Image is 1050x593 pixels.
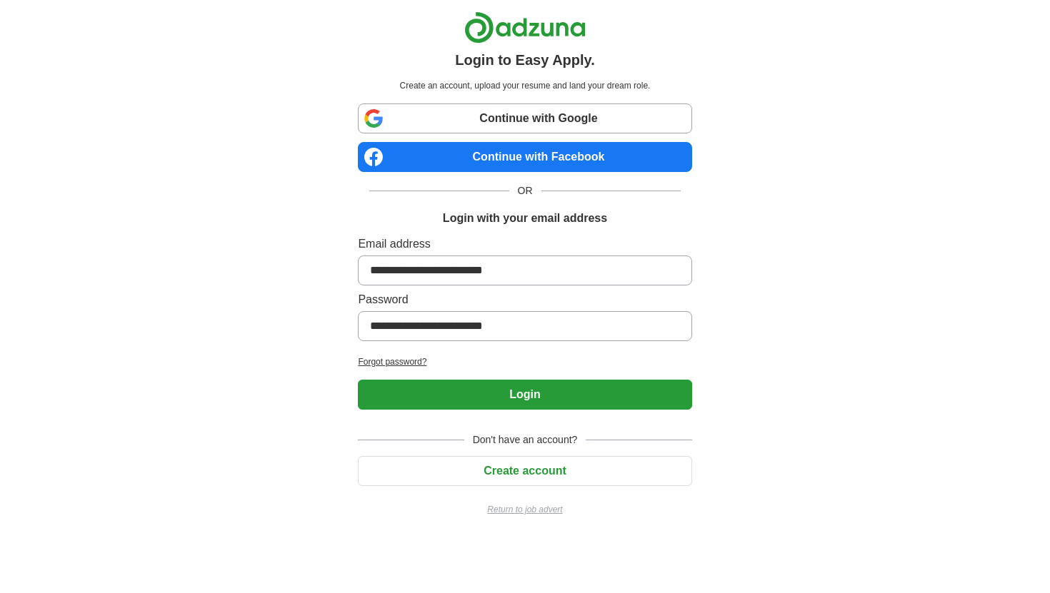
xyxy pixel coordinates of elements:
a: Continue with Facebook [358,142,691,172]
h1: Login with your email address [443,210,607,227]
button: Login [358,380,691,410]
a: Continue with Google [358,103,691,133]
h1: Login to Easy Apply. [455,49,595,71]
span: Don't have an account? [464,432,586,447]
p: Create an account, upload your resume and land your dream role. [361,79,689,92]
a: Forgot password? [358,355,691,368]
label: Email address [358,235,691,253]
img: Adzuna logo [464,11,586,44]
span: OR [509,183,541,198]
a: Create account [358,465,691,477]
a: Return to job advert [358,503,691,516]
button: Create account [358,456,691,486]
label: Password [358,291,691,308]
